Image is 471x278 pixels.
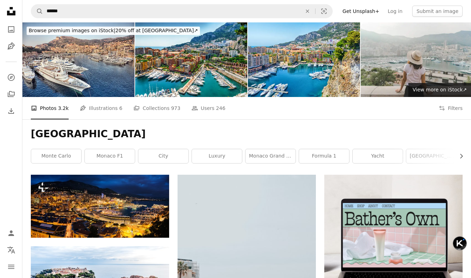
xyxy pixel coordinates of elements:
[138,149,188,163] a: city
[4,39,18,53] a: Illustrations
[22,22,134,97] img: Morning in Monaco
[4,70,18,84] a: Explore
[31,128,463,140] h1: [GEOGRAPHIC_DATA]
[171,104,180,112] span: 973
[338,6,383,17] a: Get Unsplash+
[4,226,18,240] a: Log in / Sign up
[383,6,407,17] a: Log in
[413,87,467,92] span: View more on iStock ↗
[4,260,18,274] button: Menu
[216,104,226,112] span: 246
[133,97,180,119] a: Collections 973
[4,87,18,101] a: Collections
[31,149,81,163] a: monte carlo
[22,22,204,39] a: Browse premium images on iStock|20% off at [GEOGRAPHIC_DATA]↗
[455,149,463,163] button: scroll list to the right
[192,97,225,119] a: Users 246
[4,22,18,36] a: Photos
[31,4,333,18] form: Find visuals sitewide
[31,203,169,209] a: Aerial panorama of Monaco Monte Carlo harbour and illuminated city skyline in the evening blue ho...
[412,6,463,17] button: Submit an image
[192,149,242,163] a: luxury
[439,97,463,119] button: Filters
[4,243,18,257] button: Language
[119,104,123,112] span: 6
[29,28,115,33] span: Browse premium images on iStock |
[31,5,43,18] button: Search Unsplash
[245,149,296,163] a: monaco grand prix
[316,5,332,18] button: Visual search
[299,149,349,163] a: formula 1
[29,28,198,33] span: 20% off at [GEOGRAPHIC_DATA] ↗
[353,149,403,163] a: yacht
[406,149,456,163] a: [GEOGRAPHIC_DATA]
[4,4,18,20] a: Home — Unsplash
[4,104,18,118] a: Download History
[80,97,122,119] a: Illustrations 6
[85,149,135,163] a: monaco f1
[408,83,471,97] a: View more on iStock↗
[248,22,360,97] img: Fontvieille Harbour in Monaco
[31,175,169,238] img: Aerial panorama of Monaco Monte Carlo harbour and illuminated city skyline in the evening blue ho...
[300,5,315,18] button: Clear
[135,22,247,97] img: Monaco Monte Carlo sea view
